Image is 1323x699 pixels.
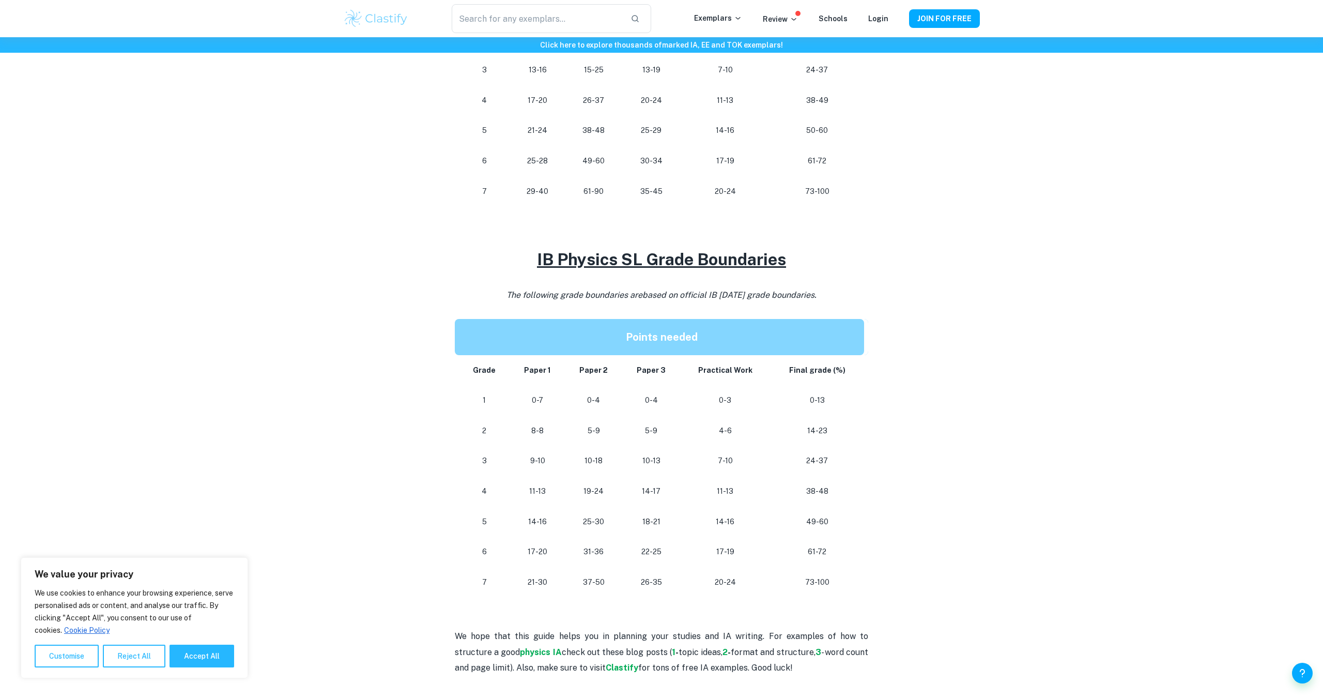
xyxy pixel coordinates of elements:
strong: Practical Work [698,366,752,374]
p: 13-19 [630,63,672,77]
p: 18-21 [630,515,672,529]
p: 17-20 [518,94,557,108]
p: 37-50 [574,575,614,589]
p: 20-24 [630,94,672,108]
button: JOIN FOR FREE [909,9,980,28]
p: 5-9 [574,424,614,438]
p: 4-6 [688,424,762,438]
p: 4 [467,94,502,108]
p: 10-18 [574,454,614,468]
p: 1 [467,393,502,407]
p: 9-10 [518,454,557,468]
p: 11-13 [688,94,762,108]
a: physics IA [520,647,561,657]
input: Search for any exemplars... [452,4,622,33]
p: 2 [467,424,502,438]
p: 21-30 [518,575,557,589]
strong: - [675,647,679,657]
p: 17-19 [688,154,762,168]
a: Login [868,14,888,23]
p: 14-17 [630,484,672,498]
a: Clastify [606,663,638,673]
button: Help and Feedback [1292,663,1313,683]
a: 1 [672,647,675,657]
p: 14-16 [518,515,557,529]
p: We value your privacy [35,568,234,581]
span: based on official IB [DATE] grade boundaries. [642,290,817,300]
p: 5 [467,515,502,529]
strong: Final grade (%) [789,366,845,374]
p: 4 [467,484,502,498]
p: 25-29 [630,124,672,138]
p: 29-40 [518,185,557,199]
p: 7-10 [688,454,762,468]
a: Schools [819,14,848,23]
p: 49-60 [574,154,614,168]
p: 5-9 [630,424,672,438]
p: 22-25 [630,545,672,559]
h6: Click here to explore thousands of marked IA, EE and TOK exemplars ! [2,39,1321,51]
p: 17-20 [518,545,557,559]
p: 38-48 [574,124,614,138]
p: 25-28 [518,154,557,168]
p: 10-13 [630,454,672,468]
p: 14-16 [688,124,762,138]
a: 3 [816,647,821,657]
p: 61-90 [574,185,614,199]
p: 21-24 [518,124,557,138]
p: 61-72 [778,154,856,168]
p: 7 [467,185,502,199]
p: 35-45 [630,185,672,199]
p: 0-13 [778,393,856,407]
p: 73-100 [778,185,856,199]
p: 7-10 [688,63,762,77]
p: 0-3 [688,393,762,407]
strong: Grade [473,366,496,374]
p: 13-16 [518,63,557,77]
p: 14-23 [778,424,856,438]
p: 0-4 [630,393,672,407]
p: 31-36 [574,545,614,559]
p: 14-16 [688,515,762,529]
p: 50-60 [778,124,856,138]
strong: - [728,647,731,657]
p: Review [763,13,798,25]
p: 25-30 [574,515,614,529]
p: 0-4 [574,393,614,407]
p: 26-35 [630,575,672,589]
p: 73-100 [778,575,856,589]
p: 26-37 [574,94,614,108]
button: Accept All [170,645,234,667]
p: 11-13 [518,484,557,498]
p: 20-24 [688,185,762,199]
p: 8-8 [518,424,557,438]
p: 17-19 [688,545,762,559]
p: 19-24 [574,484,614,498]
u: IB Physics SL Grade Boundaries [537,250,786,269]
button: Reject All [103,645,165,667]
p: 11-13 [688,484,762,498]
p: We use cookies to enhance your browsing experience, serve personalised ads or content, and analys... [35,587,234,636]
a: Cookie Policy [64,626,110,635]
p: 3 [467,63,502,77]
p: 24-37 [778,63,856,77]
p: 6 [467,545,502,559]
p: 6 [467,154,502,168]
p: Exemplars [694,12,742,24]
p: 15-25 [574,63,614,77]
strong: Points needed [626,331,698,343]
p: 3 [467,454,502,468]
p: 38-49 [778,94,856,108]
p: 0-7 [518,393,557,407]
p: 5 [467,124,502,138]
a: 2 [722,647,728,657]
img: Clastify logo [343,8,409,29]
div: We value your privacy [21,557,248,678]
